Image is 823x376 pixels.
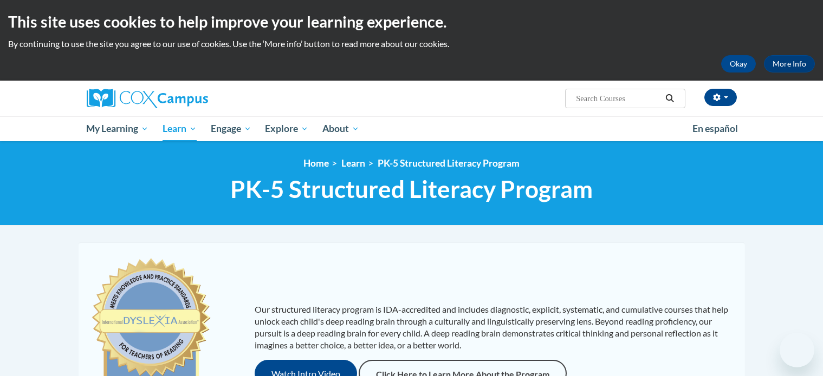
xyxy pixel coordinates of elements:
[255,304,734,351] p: Our structured literacy program is IDA-accredited and includes diagnostic, explicit, systematic, ...
[155,116,204,141] a: Learn
[70,116,753,141] div: Main menu
[378,157,520,169] a: PK-5 Structured Literacy Program
[322,122,359,135] span: About
[764,55,815,72] a: More Info
[86,122,148,135] span: My Learning
[315,116,366,141] a: About
[575,92,662,105] input: Search Courses
[258,116,315,141] a: Explore
[80,116,156,141] a: My Learning
[303,157,329,169] a: Home
[685,117,745,140] a: En español
[662,92,678,105] button: Search
[87,89,208,108] img: Cox Campus
[211,122,251,135] span: Engage
[8,38,815,50] p: By continuing to use the site you agree to our use of cookies. Use the ‘More info’ button to read...
[204,116,258,141] a: Engage
[721,55,756,72] button: Okay
[692,123,738,134] span: En español
[230,175,593,203] span: PK-5 Structured Literacy Program
[87,89,293,108] a: Cox Campus
[8,11,815,32] h2: This site uses cookies to help improve your learning experience.
[704,89,737,106] button: Account Settings
[163,122,197,135] span: Learn
[341,157,365,169] a: Learn
[780,333,814,367] iframe: Button to launch messaging window
[265,122,308,135] span: Explore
